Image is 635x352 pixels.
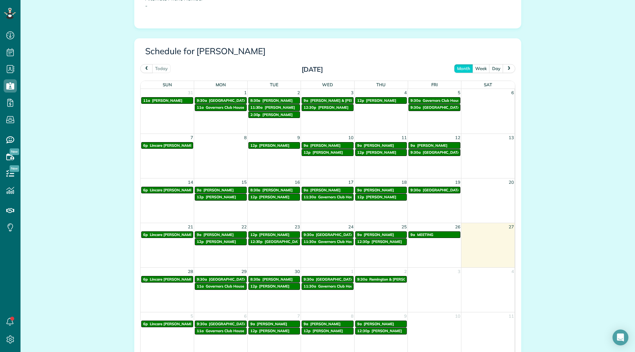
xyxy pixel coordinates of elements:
[241,223,247,231] span: 22
[376,82,386,87] span: Thu
[248,283,300,290] a: 12p [PERSON_NAME]
[423,150,461,155] span: [GEOGRAPHIC_DATA]
[310,143,341,148] span: [PERSON_NAME]
[302,104,354,111] a: 12:30p [PERSON_NAME]
[318,105,349,110] span: [PERSON_NAME]
[195,231,247,238] a: 9a [PERSON_NAME]
[141,142,193,149] a: 6p Lincare [PERSON_NAME] Locartion
[197,188,201,192] span: 9a
[141,231,193,238] a: 6p Lincare [PERSON_NAME] Locartion
[304,329,311,333] span: 12p
[357,150,364,155] span: 12p
[431,82,438,87] span: Fri
[454,64,473,73] button: month
[195,328,247,334] a: 11a Governors Club House
[364,143,394,148] span: [PERSON_NAME]
[401,134,407,141] span: 11
[259,232,289,237] span: [PERSON_NAME]
[248,187,300,193] a: 8:30a [PERSON_NAME]
[143,143,148,148] span: 6p
[484,82,492,87] span: Sat
[297,134,301,141] span: 9
[248,328,300,334] a: 12p [PERSON_NAME]
[313,329,343,333] span: [PERSON_NAME]
[248,238,300,245] a: 12:30p [GEOGRAPHIC_DATA]
[250,195,257,199] span: 12p
[206,329,244,333] span: Governors Club House
[150,188,211,192] span: Lincare [PERSON_NAME] Locartion
[141,187,193,193] a: 6p Lincare [PERSON_NAME] Locartion
[248,142,300,149] a: 12p [PERSON_NAME]
[401,178,407,186] span: 18
[472,64,490,73] button: week
[302,231,354,238] a: 9:30a [GEOGRAPHIC_DATA]
[508,178,515,186] span: 20
[372,329,402,333] span: [PERSON_NAME]
[265,239,303,244] span: [GEOGRAPHIC_DATA]
[410,150,421,155] span: 9:30a
[190,312,194,320] span: 5
[187,223,194,231] span: 21
[357,98,364,103] span: 12p
[316,277,355,282] span: [GEOGRAPHIC_DATA]
[423,105,461,110] span: [GEOGRAPHIC_DATA]
[366,98,397,103] span: [PERSON_NAME]
[271,66,354,73] h2: [DATE]
[262,188,293,192] span: [PERSON_NAME]
[197,322,207,326] span: 9:30a
[457,268,461,275] span: 3
[197,277,207,282] span: 9:30a
[372,239,402,244] span: [PERSON_NAME]
[150,232,211,237] span: Lincare [PERSON_NAME] Locartion
[140,64,153,73] button: prev
[250,322,255,326] span: 9a
[408,97,460,104] a: 9:30a Governors Club House
[350,89,354,97] span: 3
[10,148,19,155] span: New
[195,276,247,283] a: 9:30a [GEOGRAPHIC_DATA]
[454,134,461,141] span: 12
[613,330,628,345] div: Open Intercom Messenger
[265,105,295,110] span: [PERSON_NAME]
[243,312,247,320] span: 6
[366,195,397,199] span: [PERSON_NAME]
[241,178,247,186] span: 15
[304,284,316,289] span: 11:30a
[410,143,415,148] span: 9a
[150,143,211,148] span: Lincare [PERSON_NAME] Locartion
[454,178,461,186] span: 19
[259,284,289,289] span: [PERSON_NAME]
[250,143,257,148] span: 12p
[143,188,148,192] span: 6p
[408,149,460,156] a: 9:30a [GEOGRAPHIC_DATA]
[304,105,316,110] span: 12:30p
[259,329,289,333] span: [PERSON_NAME]
[209,277,248,282] span: [GEOGRAPHIC_DATA]
[248,194,300,200] a: 12p [PERSON_NAME]
[304,322,308,326] span: 9a
[348,223,354,231] span: 24
[364,232,394,237] span: [PERSON_NAME]
[355,97,407,104] a: 12p [PERSON_NAME]
[350,268,354,275] span: 1
[143,98,150,103] span: 11a
[243,134,247,141] span: 8
[322,82,333,87] span: Wed
[143,277,148,282] span: 6p
[355,238,407,245] a: 12:30p [PERSON_NAME]
[243,89,247,97] span: 1
[348,178,354,186] span: 17
[454,223,461,231] span: 26
[355,328,407,334] a: 12:30p [PERSON_NAME]
[141,321,193,327] a: 6p Lincare [PERSON_NAME] Locartion
[357,239,370,244] span: 12:30p
[318,239,357,244] span: Governors Club House
[197,239,204,244] span: 12p
[143,322,148,326] span: 6p
[355,149,407,156] a: 12p [PERSON_NAME]
[304,232,314,237] span: 9:30a
[489,64,503,73] button: day
[10,165,19,172] span: New
[187,268,194,275] span: 28
[250,188,261,192] span: 8:30a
